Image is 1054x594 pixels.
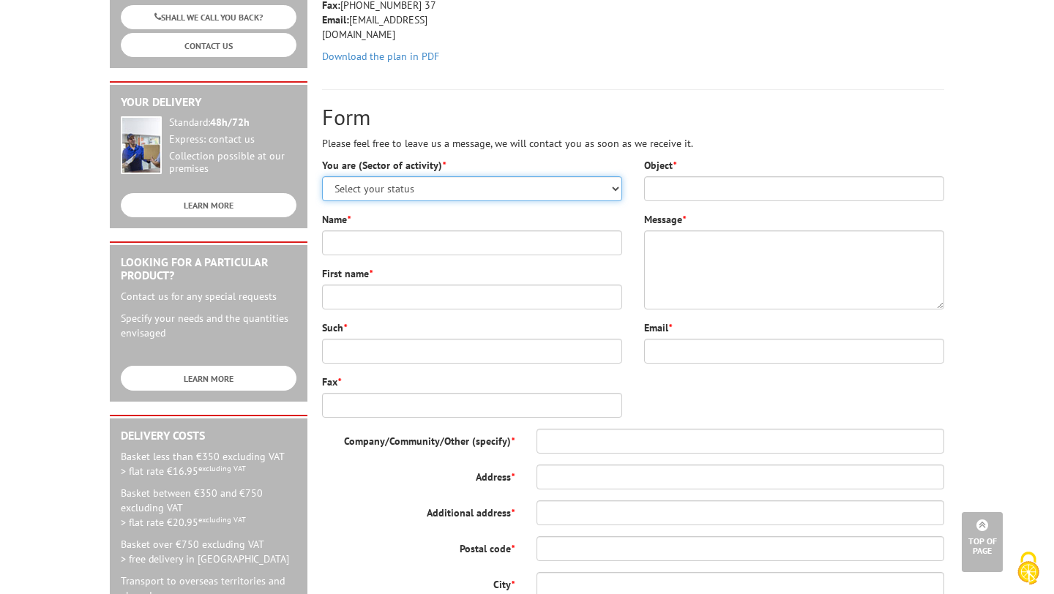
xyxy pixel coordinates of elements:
[121,450,285,463] font: Basket less than €350 excluding VAT
[322,13,349,26] font: Email:
[184,200,233,211] font: LEARN MORE
[184,40,233,51] font: CONTACT US
[962,512,1003,572] a: Top of page
[968,535,997,556] font: Top of page
[169,149,285,176] font: Collection possible at our premises
[322,213,347,226] font: Name
[198,463,246,473] font: excluding VAT
[427,506,511,519] font: Additional address
[210,116,250,129] font: 48h/72h
[493,578,511,591] font: City
[322,13,427,41] font: [EMAIL_ADDRESS][DOMAIN_NAME]
[322,102,370,131] font: Form
[161,12,263,23] font: SHALL WE CALL YOU BACK?
[121,33,296,57] a: CONTACT US
[121,516,198,529] font: > flat rate €20.95
[344,435,511,448] font: Company/Community/Other (specify)
[121,486,263,514] font: Basket between €350 and €750 excluding VAT
[460,542,511,555] font: Postal code
[121,94,201,109] font: Your delivery
[121,193,296,217] a: LEARN MORE
[169,132,255,146] font: Express: contact us
[121,312,288,339] font: Specify your needs and the quantities envisaged
[322,137,693,150] font: Please feel free to leave us a message, we will contact you as soon as we receive it.
[644,213,682,226] font: Message
[169,116,210,129] font: Standard:
[322,321,343,334] font: Such
[644,159,673,172] font: Object
[184,373,233,384] font: LEARN MORE
[121,538,264,551] font: Basket over €750 excluding VAT
[121,465,198,478] font: > flat rate €16.95
[121,366,296,390] a: LEARN MORE
[322,159,442,172] font: You are (Sector of activity)
[121,255,269,282] font: Looking for a particular product?
[1003,544,1054,594] button: Cookies (modal window)
[1010,550,1047,587] img: Cookies (modal window)
[121,552,289,565] font: > free delivery in [GEOGRAPHIC_DATA]
[121,116,162,174] img: widget-livraison.jpg
[198,514,246,525] font: excluding VAT
[121,290,277,303] font: Contact us for any special requests
[121,5,296,29] a: SHALL WE CALL YOU BACK?
[322,267,369,280] font: First name
[322,50,439,63] a: Download the plan in PDF
[322,375,337,388] font: Fax
[476,470,511,484] font: Address
[121,428,205,443] font: Delivery costs
[644,321,668,334] font: Email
